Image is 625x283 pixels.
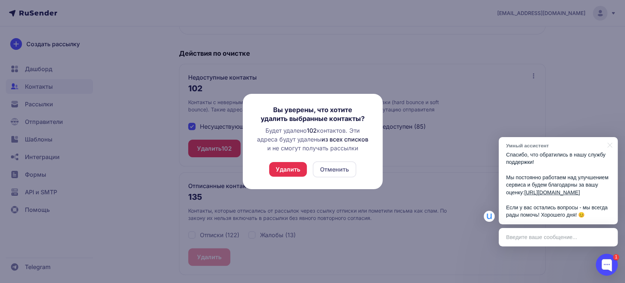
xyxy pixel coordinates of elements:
div: 1 [613,254,619,260]
span: из всех списков [321,136,368,143]
a: [URL][DOMAIN_NAME] [524,190,580,195]
div: Введите ваше сообщение... [499,228,618,246]
img: Умный ассистент [484,211,495,222]
div: Будет удалено контактов. Эти адреса будут удалены и не смогут получать рассылки [254,126,371,152]
h3: Вы уверены, что хотите удалить выбранные контакты? [254,106,371,123]
button: Отменить [313,161,356,177]
div: Умный ассистент [506,142,603,149]
p: Спасибо, что обратились в нашу службу поддержки! Мы постоянно работаем над улучшением сервиса и б... [506,151,610,219]
span: 102 [307,127,317,134]
button: Удалить [269,162,307,177]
